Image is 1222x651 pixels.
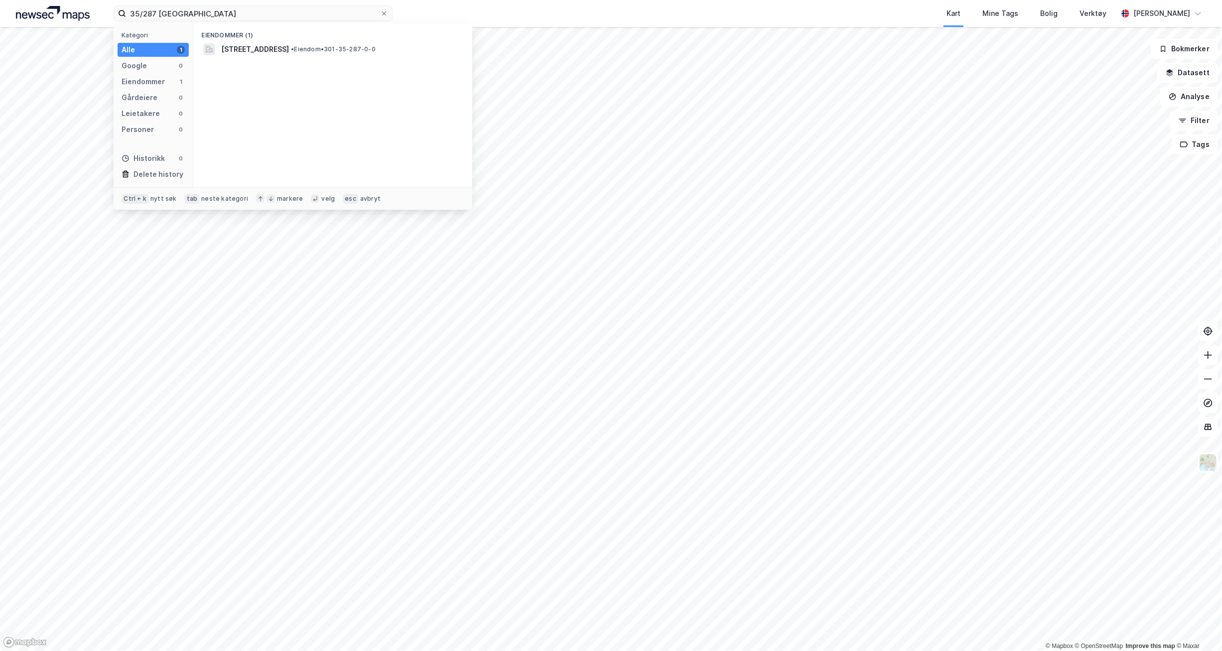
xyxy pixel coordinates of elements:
[1172,134,1218,154] button: Tags
[122,152,165,164] div: Historikk
[947,7,960,19] div: Kart
[122,124,154,135] div: Personer
[177,94,185,102] div: 0
[122,76,165,88] div: Eiendommer
[126,6,380,21] input: Søk på adresse, matrikkel, gårdeiere, leietakere eller personer
[1172,603,1222,651] div: Kontrollprogram for chat
[360,195,381,203] div: avbryt
[177,126,185,133] div: 0
[1133,7,1190,19] div: [PERSON_NAME]
[122,194,148,204] div: Ctrl + k
[291,45,376,53] span: Eiendom • 301-35-287-0-0
[177,62,185,70] div: 0
[1151,39,1218,59] button: Bokmerker
[193,23,472,41] div: Eiendommer (1)
[1170,111,1218,130] button: Filter
[1080,7,1106,19] div: Verktøy
[122,31,189,39] div: Kategori
[1126,643,1175,650] a: Improve this map
[177,154,185,162] div: 0
[122,44,135,56] div: Alle
[177,46,185,54] div: 1
[277,195,303,203] div: markere
[1160,87,1218,107] button: Analyse
[1075,643,1123,650] a: OpenStreetMap
[201,195,248,203] div: neste kategori
[221,43,289,55] span: [STREET_ADDRESS]
[291,45,294,53] span: •
[122,60,147,72] div: Google
[1172,603,1222,651] iframe: Chat Widget
[16,6,90,21] img: logo.a4113a55bc3d86da70a041830d287a7e.svg
[177,78,185,86] div: 1
[343,194,358,204] div: esc
[185,194,200,204] div: tab
[3,637,47,648] a: Mapbox homepage
[321,195,335,203] div: velg
[122,108,160,120] div: Leietakere
[122,92,157,104] div: Gårdeiere
[150,195,177,203] div: nytt søk
[177,110,185,118] div: 0
[982,7,1018,19] div: Mine Tags
[134,168,183,180] div: Delete history
[1157,63,1218,83] button: Datasett
[1199,453,1218,472] img: Z
[1040,7,1058,19] div: Bolig
[1046,643,1073,650] a: Mapbox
